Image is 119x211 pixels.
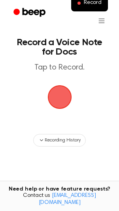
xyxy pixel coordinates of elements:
[5,193,114,206] span: Contact us
[14,38,105,57] h1: Record a Voice Note for Docs
[92,11,111,30] button: Open menu
[39,193,96,205] a: [EMAIL_ADDRESS][DOMAIN_NAME]
[45,137,80,144] span: Recording History
[8,5,53,20] a: Beep
[48,85,72,109] img: Beep Logo
[14,63,105,73] p: Tap to Record.
[33,134,85,147] button: Recording History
